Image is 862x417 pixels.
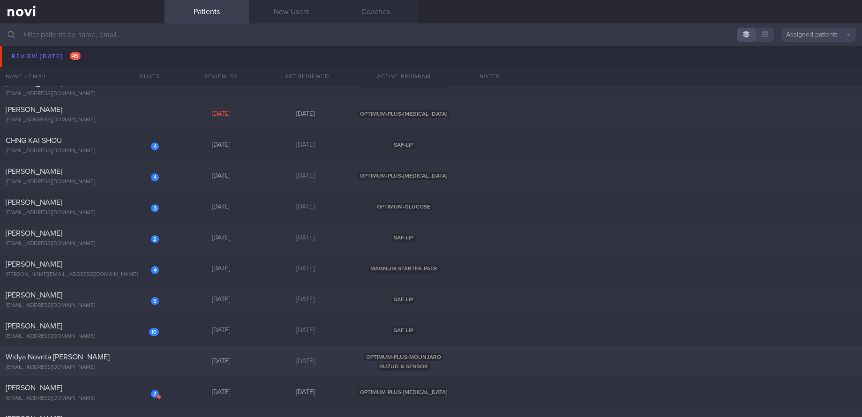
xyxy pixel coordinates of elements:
[179,110,263,119] div: [DATE]
[151,266,159,274] div: 4
[179,296,263,304] div: [DATE]
[6,209,159,216] div: [EMAIL_ADDRESS][DOMAIN_NAME]
[391,141,416,149] span: SAF-LIP
[263,265,347,273] div: [DATE]
[6,179,159,186] div: [EMAIL_ADDRESS][DOMAIN_NAME]
[263,141,347,149] div: [DATE]
[179,203,263,211] div: [DATE]
[6,384,62,392] span: [PERSON_NAME]
[179,265,263,273] div: [DATE]
[6,230,62,237] span: [PERSON_NAME]
[151,173,159,181] div: 4
[6,148,159,155] div: [EMAIL_ADDRESS][DOMAIN_NAME]
[6,240,159,247] div: [EMAIL_ADDRESS][DOMAIN_NAME]
[179,388,263,397] div: [DATE]
[151,204,159,212] div: 3
[6,55,159,62] div: [EMAIL_ADDRESS][DOMAIN_NAME]
[6,291,62,299] span: [PERSON_NAME]
[179,172,263,180] div: [DATE]
[358,79,450,87] span: OPTIMUM-PLUS-[MEDICAL_DATA]
[6,117,159,124] div: [EMAIL_ADDRESS][DOMAIN_NAME]
[179,327,263,335] div: [DATE]
[368,265,440,273] span: MAGNUM-STARTER-PACK
[6,70,87,87] span: [PERSON_NAME] BINTE [PERSON_NAME] SOLEH
[6,90,159,97] div: [EMAIL_ADDRESS][DOMAIN_NAME]
[263,48,347,57] div: [DATE]
[6,302,159,309] div: [EMAIL_ADDRESS][DOMAIN_NAME]
[6,322,62,330] span: [PERSON_NAME]
[263,234,347,242] div: [DATE]
[179,357,263,366] div: [DATE]
[358,172,450,180] span: OPTIMUM-PLUS-[MEDICAL_DATA]
[377,363,430,371] span: BUZUD-6-SENSOR
[179,48,263,57] div: [DATE]
[263,296,347,304] div: [DATE]
[179,79,263,88] div: [DATE]
[6,395,159,402] div: [EMAIL_ADDRESS][DOMAIN_NAME]
[6,364,159,371] div: [EMAIL_ADDRESS][DOMAIN_NAME]
[364,353,443,361] span: OPTIMUM-PLUS-MOUNJARO
[263,203,347,211] div: [DATE]
[358,110,450,118] span: OPTIMUM-PLUS-[MEDICAL_DATA]
[179,141,263,149] div: [DATE]
[6,261,62,268] span: [PERSON_NAME]
[6,137,62,144] span: CHNG KAI SHOU
[6,168,62,175] span: [PERSON_NAME]
[375,203,433,211] span: OPTIMUM-GLUCOSE
[6,271,159,278] div: [PERSON_NAME][EMAIL_ADDRESS][DOMAIN_NAME]
[263,172,347,180] div: [DATE]
[6,353,110,361] span: Widya Novrita [PERSON_NAME]
[781,28,856,42] button: Assigned patients
[263,357,347,366] div: [DATE]
[179,234,263,242] div: [DATE]
[391,296,416,304] span: SAF-LIP
[391,234,416,242] span: SAF-LIP
[149,328,159,336] div: 10
[263,79,347,88] div: [DATE]
[6,199,62,206] span: [PERSON_NAME]
[151,390,159,398] div: 2
[6,106,62,113] span: [PERSON_NAME]
[151,235,159,243] div: 2
[6,44,121,52] span: [PERSON_NAME] [PERSON_NAME]
[6,333,159,340] div: [EMAIL_ADDRESS][DOMAIN_NAME]
[358,388,450,396] span: OPTIMUM-PLUS-[MEDICAL_DATA]
[151,142,159,150] div: 4
[151,297,159,305] div: 5
[263,388,347,397] div: [DATE]
[391,327,416,335] span: SAF-LIP
[263,110,347,119] div: [DATE]
[263,327,347,335] div: [DATE]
